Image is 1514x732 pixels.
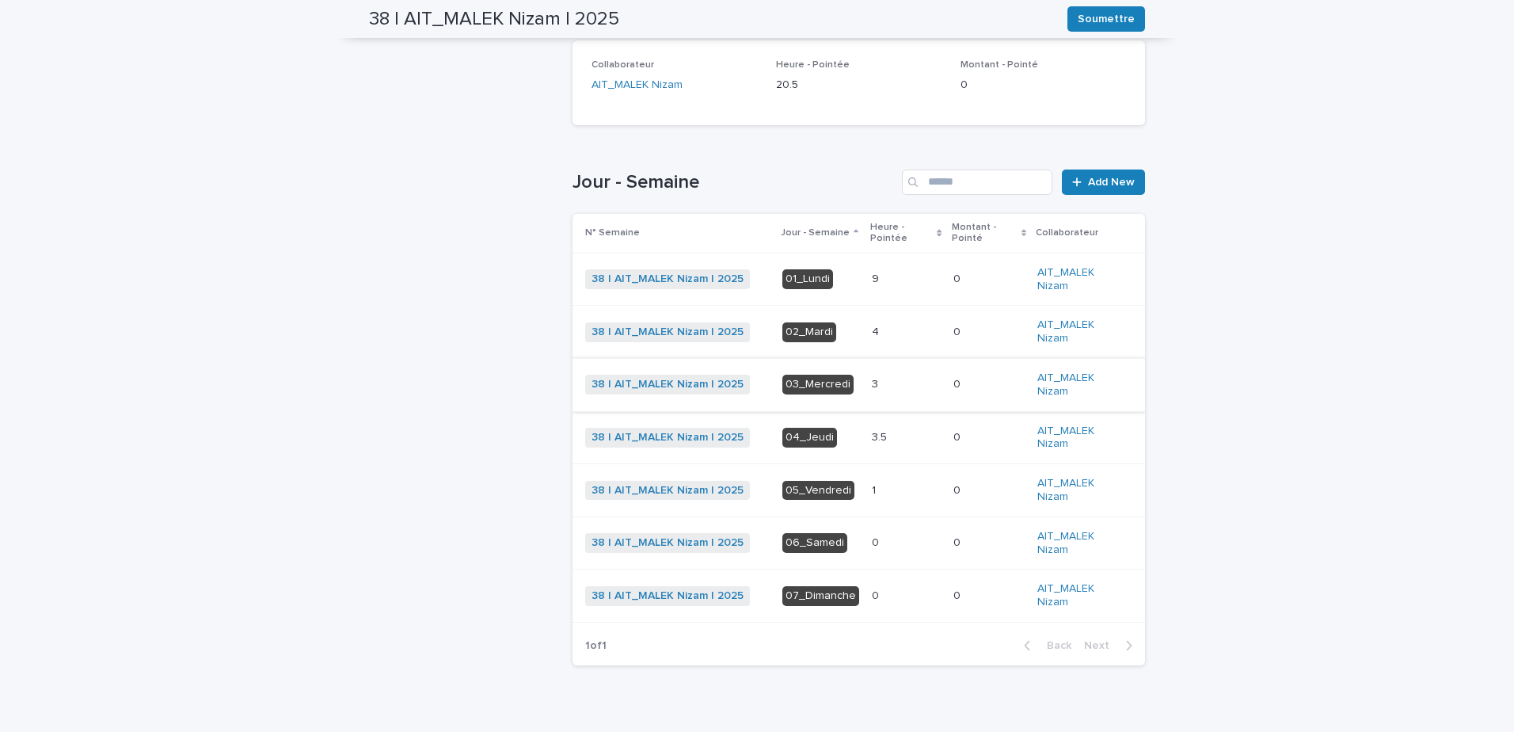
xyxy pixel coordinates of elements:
[953,269,964,286] p: 0
[872,428,890,444] p: 3.5
[961,77,1126,93] p: 0
[592,273,744,286] a: 38 | AIT_MALEK Nizam | 2025
[872,375,881,391] p: 3
[781,224,850,242] p: Jour - Semaine
[573,306,1145,359] tr: 38 | AIT_MALEK Nizam | 2025 02_Mardi44 00 AIT_MALEK Nizam
[953,533,964,550] p: 0
[592,484,744,498] a: 38 | AIT_MALEK Nizam | 2025
[1037,582,1120,609] a: AIT_MALEK Nizam
[573,570,1145,623] tr: 38 | AIT_MALEK Nizam | 2025 07_Dimanche00 00 AIT_MALEK Nizam
[782,481,854,501] div: 05_Vendredi
[782,586,859,606] div: 07_Dimanche
[592,378,744,391] a: 38 | AIT_MALEK Nizam | 2025
[1037,477,1120,504] a: AIT_MALEK Nizam
[1011,639,1078,653] button: Back
[953,586,964,603] p: 0
[1078,639,1145,653] button: Next
[872,533,882,550] p: 0
[953,428,964,444] p: 0
[1036,224,1098,242] p: Collaborateur
[961,60,1038,70] span: Montant - Pointé
[1037,640,1071,651] span: Back
[1037,318,1120,345] a: AIT_MALEK Nizam
[902,170,1052,195] input: Search
[592,326,744,339] a: 38 | AIT_MALEK Nizam | 2025
[872,481,879,498] p: 1
[872,586,882,603] p: 0
[592,536,744,550] a: 38 | AIT_MALEK Nizam | 2025
[592,431,744,444] a: 38 | AIT_MALEK Nizam | 2025
[1037,530,1120,557] a: AIT_MALEK Nizam
[872,269,882,286] p: 9
[953,322,964,339] p: 0
[592,589,744,603] a: 38 | AIT_MALEK Nizam | 2025
[1067,6,1145,32] button: Soumettre
[573,627,619,665] p: 1 of 1
[782,269,833,289] div: 01_Lundi
[592,77,683,93] a: AIT_MALEK Nizam
[872,322,882,339] p: 4
[952,219,1018,248] p: Montant - Pointé
[1037,266,1120,293] a: AIT_MALEK Nizam
[782,428,837,448] div: 04_Jeudi
[573,171,896,194] h1: Jour - Semaine
[782,375,854,395] div: 03_Mercredi
[953,481,964,498] p: 0
[585,224,640,242] p: N° Semaine
[782,533,847,553] div: 06_Samedi
[1078,11,1135,27] span: Soumettre
[369,8,619,31] h2: 38 | AIT_MALEK Nizam | 2025
[870,219,933,248] p: Heure - Pointée
[1037,425,1120,452] a: AIT_MALEK Nizam
[782,322,836,342] div: 02_Mardi
[953,375,964,391] p: 0
[1062,170,1145,195] a: Add New
[1088,177,1135,188] span: Add New
[573,253,1145,306] tr: 38 | AIT_MALEK Nizam | 2025 01_Lundi99 00 AIT_MALEK Nizam
[573,464,1145,517] tr: 38 | AIT_MALEK Nizam | 2025 05_Vendredi11 00 AIT_MALEK Nizam
[1037,372,1120,398] a: AIT_MALEK Nizam
[592,60,654,70] span: Collaborateur
[776,77,941,93] p: 20.5
[776,60,850,70] span: Heure - Pointée
[573,411,1145,464] tr: 38 | AIT_MALEK Nizam | 2025 04_Jeudi3.53.5 00 AIT_MALEK Nizam
[573,358,1145,411] tr: 38 | AIT_MALEK Nizam | 2025 03_Mercredi33 00 AIT_MALEK Nizam
[1084,640,1119,651] span: Next
[573,517,1145,570] tr: 38 | AIT_MALEK Nizam | 2025 06_Samedi00 00 AIT_MALEK Nizam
